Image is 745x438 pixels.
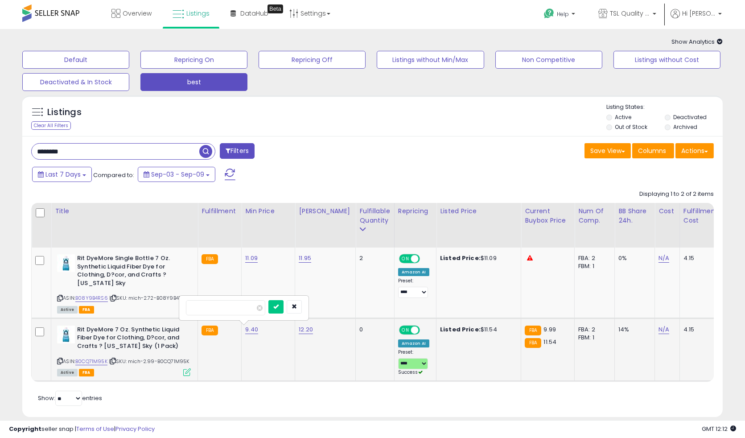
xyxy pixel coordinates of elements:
div: 14% [618,326,648,334]
button: Listings without Cost [613,51,720,69]
div: ASIN: [57,326,191,375]
div: Fulfillment Cost [683,207,718,225]
span: Overview [123,9,152,18]
div: Clear All Filters [31,121,71,130]
div: FBA: 2 [578,326,608,334]
img: 41OJGNfC-UL._SL40_.jpg [57,254,75,272]
span: | SKU: mich-2.72-B08Y9B4RS6 [109,294,189,302]
button: Sep-03 - Sep-09 [138,167,215,182]
small: FBA [525,338,541,348]
span: Show: entries [38,394,102,402]
div: FBM: 1 [578,334,608,342]
div: seller snap | | [9,425,155,434]
a: B0CQ71M95K [75,358,107,365]
div: 0% [618,254,648,262]
i: Get Help [543,8,555,19]
div: 2 [359,254,387,262]
span: FBA [79,369,94,376]
span: 11.54 [543,338,556,346]
div: ASIN: [57,254,191,312]
b: Rit DyeMore 7 Oz. Synthetic Liquid Fiber Dye for Clothing, D?cor, and Crafts ? [US_STATE] Sky (1 ... [77,326,185,353]
button: Columns [632,143,674,158]
span: | SKU: mich-2.99-B0CQ71M95K [109,358,189,365]
button: Non Competitive [495,51,602,69]
small: FBA [202,254,218,264]
div: Amazon AI [398,339,429,347]
div: FBA: 2 [578,254,608,262]
div: $11.09 [440,254,514,262]
a: 11.09 [245,254,258,263]
span: ON [400,255,411,263]
button: Save View [584,143,631,158]
span: Help [557,10,569,18]
small: FBA [202,326,218,335]
span: FBA [79,306,94,314]
div: BB Share 24h. [618,207,651,225]
div: Title [55,207,194,216]
label: Archived [673,123,697,131]
a: 9.40 [245,325,258,334]
label: Active [615,113,631,121]
span: Compared to: [93,171,134,179]
span: OFF [418,326,432,334]
div: $11.54 [440,326,514,334]
div: Min Price [245,207,291,216]
div: Fulfillment [202,207,238,216]
p: Listing States: [606,103,723,112]
span: All listings currently available for purchase on Amazon [57,369,78,376]
label: Out of Stock [615,123,647,131]
button: Repricing Off [259,51,366,69]
a: N/A [659,325,669,334]
h5: Listings [47,106,82,119]
div: Preset: [398,278,429,298]
div: Num of Comp. [578,207,611,225]
button: best [140,73,247,91]
b: Listed Price: [440,254,481,262]
b: Rit DyeMore Single Bottle 7 Oz. Synthetic Liquid Fiber Dye for Clothing, D?cor, and Crafts ? [US_... [77,254,185,289]
a: Privacy Policy [115,425,155,433]
a: 12.20 [299,325,313,334]
span: All listings currently available for purchase on Amazon [57,306,78,314]
a: N/A [659,254,669,263]
div: FBM: 1 [578,262,608,270]
span: Sep-03 - Sep-09 [151,170,204,179]
span: DataHub [240,9,268,18]
div: Listed Price [440,207,517,216]
span: OFF [418,255,432,263]
div: 4.15 [683,326,715,334]
div: Repricing [398,207,432,216]
div: 4.15 [683,254,715,262]
span: Listings [186,9,210,18]
label: Deactivated [673,113,707,121]
span: TSL Quality Products [610,9,650,18]
button: Repricing On [140,51,247,69]
div: Amazon AI [398,268,429,276]
span: Hi [PERSON_NAME] [682,9,716,18]
span: ON [400,326,411,334]
button: Deactivated & In Stock [22,73,129,91]
div: Cost [659,207,676,216]
strong: Copyright [9,425,41,433]
a: 11.95 [299,254,311,263]
div: Current Buybox Price [525,207,571,225]
small: FBA [525,326,541,335]
span: 2025-09-18 12:12 GMT [702,425,736,433]
div: Fulfillable Quantity [359,207,390,225]
span: Success [398,369,423,376]
img: 41OJGNfC-UL._SL40_.jpg [57,326,75,343]
a: Help [537,1,584,29]
span: Last 7 Days [45,170,81,179]
div: 0 [359,326,387,334]
span: Show Analytics [671,37,723,46]
div: Tooltip anchor [268,4,283,13]
a: Terms of Use [76,425,114,433]
div: [PERSON_NAME] [299,207,352,216]
button: Filters [220,143,255,159]
a: B08Y9B4RS6 [75,294,108,302]
a: Hi [PERSON_NAME] [671,9,722,29]
div: Displaying 1 to 2 of 2 items [639,190,714,198]
b: Listed Price: [440,325,481,334]
span: Columns [638,146,666,155]
button: Last 7 Days [32,167,92,182]
div: Preset: [398,349,429,376]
